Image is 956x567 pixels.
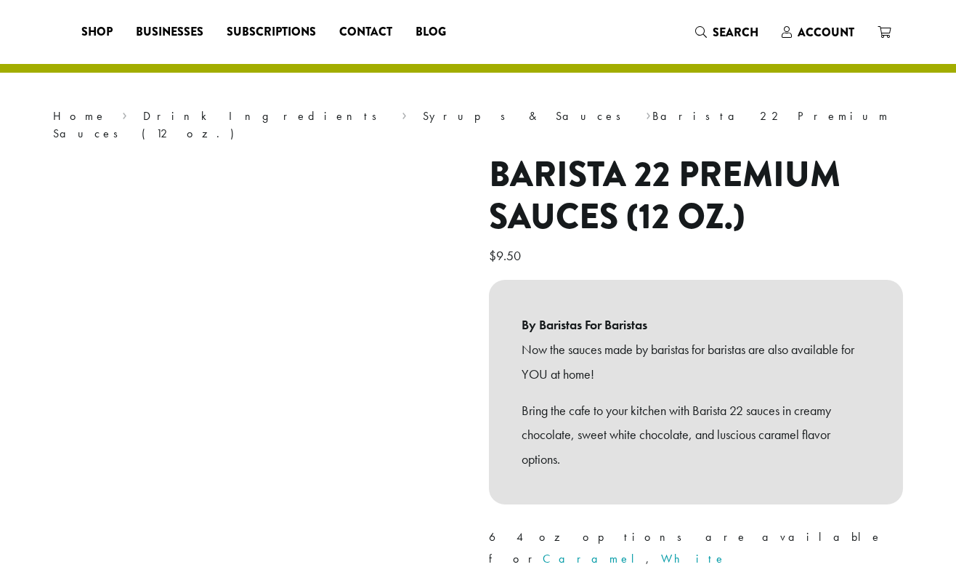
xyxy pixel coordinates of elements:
span: › [402,102,407,125]
span: $ [489,247,496,264]
p: Now the sauces made by baristas for baristas are also available for YOU at home! [522,337,870,387]
a: Shop [70,20,124,44]
span: Search [713,24,758,41]
a: Search [684,20,770,44]
a: Syrups & Sauces [423,108,631,124]
p: Bring the cafe to your kitchen with Barista 22 sauces in creamy chocolate, sweet white chocolate,... [522,398,870,472]
a: Contact [328,20,404,44]
a: Account [770,20,866,44]
a: Drink Ingredients [143,108,386,124]
span: › [646,102,651,125]
bdi: 9.50 [489,247,524,264]
span: Contact [339,23,392,41]
a: Home [53,108,107,124]
span: Account [798,24,854,41]
a: Caramel [543,551,646,566]
h1: Barista 22 Premium Sauces (12 oz.) [489,154,903,238]
span: Blog [416,23,446,41]
nav: Breadcrumb [53,108,903,142]
span: Businesses [136,23,203,41]
a: Subscriptions [215,20,328,44]
a: Blog [404,20,458,44]
b: By Baristas For Baristas [522,313,870,337]
span: Subscriptions [227,23,316,41]
a: Businesses [124,20,215,44]
span: › [122,102,127,125]
span: Shop [81,23,113,41]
